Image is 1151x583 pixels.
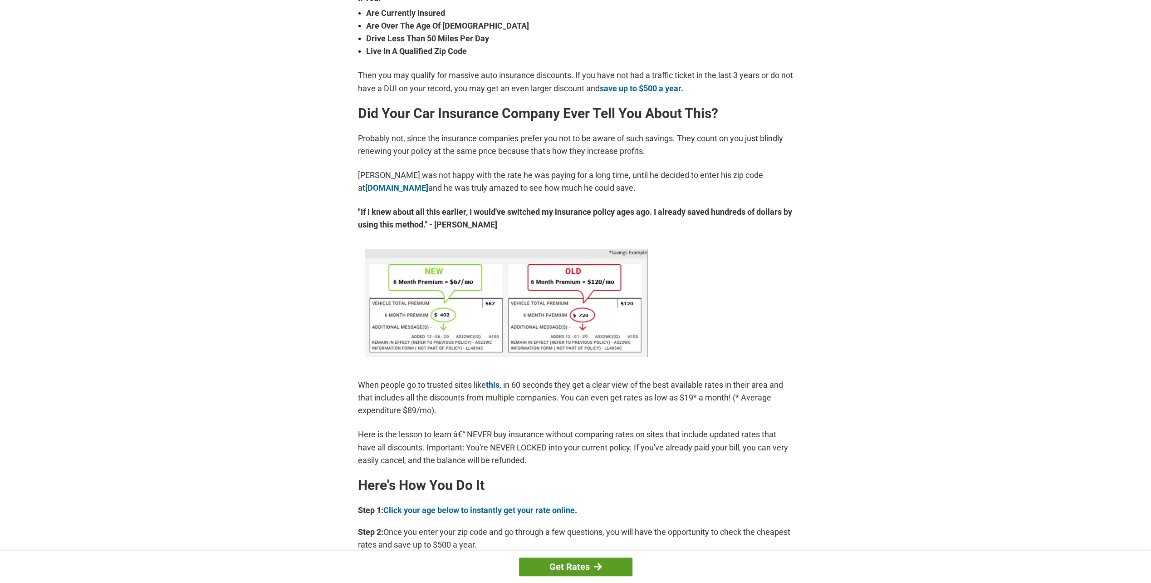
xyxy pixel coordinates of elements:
[358,69,793,94] p: Then you may qualify for massive auto insurance discounts. If you have not had a traffic ticket i...
[365,183,428,193] a: [DOMAIN_NAME]
[366,32,793,45] strong: Drive Less Than 50 Miles Per Day
[383,505,577,515] a: Click your age below to instantly get your rate online.
[365,249,647,357] img: savings
[358,206,793,231] strong: "If I knew about all this earlier, I would've switched my insurance policy ages ago. I already sa...
[358,478,793,493] h2: Here's How You Do It
[358,505,383,515] b: Step 1:
[486,380,500,390] a: this
[358,106,793,121] h2: Did Your Car Insurance Company Ever Tell You About This?
[366,45,793,58] strong: Live In A Qualified Zip Code
[358,526,793,551] p: Once you enter your zip code and go through a few questions, you will have the opportunity to che...
[519,558,632,576] a: Get Rates
[358,527,383,537] b: Step 2:
[358,169,793,194] p: [PERSON_NAME] was not happy with the rate he was paying for a long time, until he decided to ente...
[366,20,793,32] strong: Are Over The Age Of [DEMOGRAPHIC_DATA]
[600,84,683,93] a: save up to $500 a year.
[358,132,793,158] p: Probably not, since the insurance companies prefer you not to be aware of such savings. They coun...
[366,7,793,20] strong: Are Currently Insured
[358,428,793,466] p: Here is the lesson to learn â€“ NEVER buy insurance without comparing rates on sites that include...
[358,379,793,417] p: When people go to trusted sites like , in 60 seconds they get a clear view of the best available ...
